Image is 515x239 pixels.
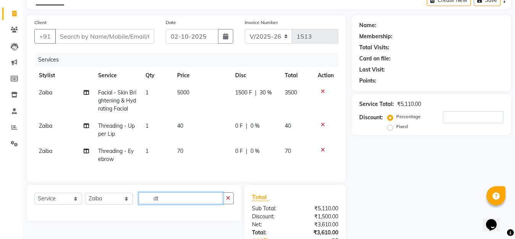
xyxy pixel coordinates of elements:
[396,123,408,130] label: Fixed
[141,67,173,84] th: Qty
[359,100,394,108] div: Service Total:
[246,229,295,237] div: Total:
[255,89,257,97] span: |
[295,213,344,221] div: ₹1,500.00
[34,19,47,26] label: Client
[250,147,260,155] span: 0 %
[139,192,223,204] input: Search or Scan
[313,67,338,84] th: Action
[145,148,149,154] span: 1
[285,122,291,129] span: 40
[39,89,52,96] span: Zaiba
[397,100,421,108] div: ₹5,110.00
[145,89,149,96] span: 1
[359,21,376,29] div: Name:
[98,89,136,112] span: Facial - Skin Brightening & Hydrating Facial
[359,77,376,85] div: Points:
[177,89,189,96] span: 5000
[246,205,295,213] div: Sub Total:
[359,33,392,41] div: Membership:
[295,229,344,237] div: ₹3,610.00
[280,67,313,84] th: Total
[285,148,291,154] span: 70
[359,114,383,122] div: Discount:
[295,205,344,213] div: ₹5,110.00
[55,29,154,44] input: Search by Name/Mobile/Email/Code
[235,147,243,155] span: 0 F
[246,213,295,221] div: Discount:
[34,29,56,44] button: +91
[34,67,94,84] th: Stylist
[94,67,141,84] th: Service
[245,19,278,26] label: Invoice Number
[295,221,344,229] div: ₹3,610.00
[359,55,391,63] div: Card on file:
[359,66,385,74] div: Last Visit:
[252,193,270,201] span: Total
[483,208,507,231] iframe: chat widget
[39,148,52,154] span: Zaiba
[98,122,135,137] span: Threading - Upper Lip
[359,44,389,52] div: Total Visits:
[246,221,295,229] div: Net:
[235,89,252,97] span: 1500 F
[396,113,421,120] label: Percentage
[235,122,243,130] span: 0 F
[39,122,52,129] span: Zaiba
[246,122,247,130] span: |
[246,147,247,155] span: |
[231,67,281,84] th: Disc
[166,19,176,26] label: Date
[285,89,297,96] span: 3500
[177,148,183,154] span: 70
[250,122,260,130] span: 0 %
[260,89,272,97] span: 30 %
[35,53,344,67] div: Services
[145,122,149,129] span: 1
[173,67,231,84] th: Price
[98,148,134,163] span: Threading - Eyebrow
[177,122,183,129] span: 40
